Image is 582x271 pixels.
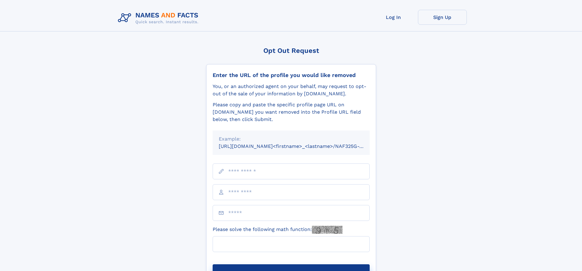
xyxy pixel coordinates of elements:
[213,101,370,123] div: Please copy and paste the specific profile page URL on [DOMAIN_NAME] you want removed into the Pr...
[219,143,381,149] small: [URL][DOMAIN_NAME]<firstname>_<lastname>/NAF325G-xxxxxxxx
[219,135,364,143] div: Example:
[369,10,418,25] a: Log In
[115,10,203,26] img: Logo Names and Facts
[418,10,467,25] a: Sign Up
[213,226,342,234] label: Please solve the following math function:
[206,47,376,54] div: Opt Out Request
[213,83,370,97] div: You, or an authorized agent on your behalf, may request to opt-out of the sale of your informatio...
[213,72,370,79] div: Enter the URL of the profile you would like removed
